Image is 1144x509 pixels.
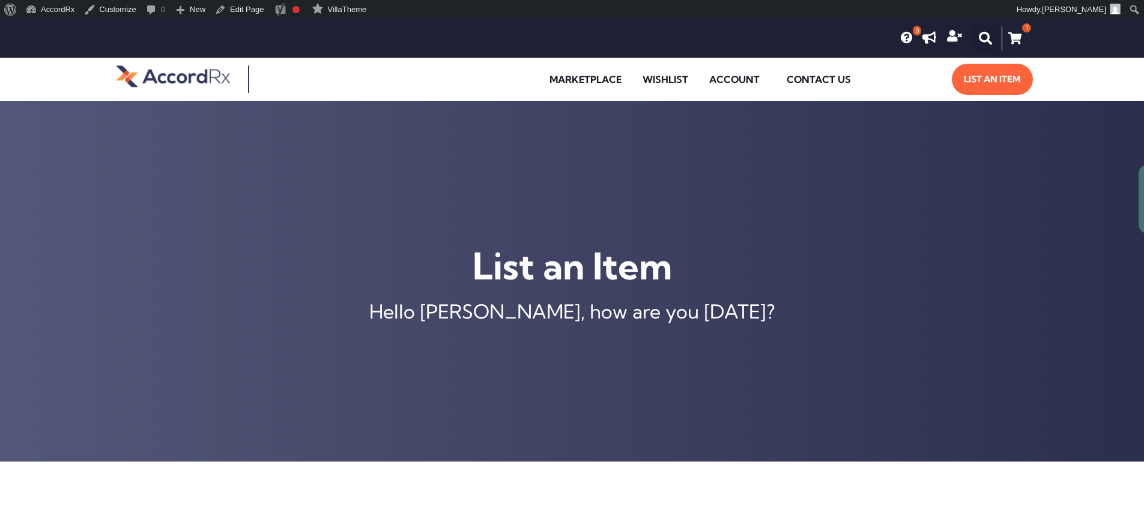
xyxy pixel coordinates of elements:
[913,26,921,35] span: 0
[634,66,697,93] a: Wishlist
[1042,5,1106,14] span: [PERSON_NAME]
[540,66,631,93] a: Marketplace
[6,302,1138,321] div: Hello [PERSON_NAME], how are you [DATE]?
[901,32,913,44] a: 0
[952,64,1033,95] a: List an Item
[700,66,775,93] a: Account
[1002,26,1028,50] a: 1
[964,70,1021,89] span: List an Item
[116,64,230,89] img: default-logo
[778,66,860,93] a: Contact Us
[1022,23,1031,32] div: 1
[292,6,300,13] div: Focus keyphrase not set
[6,242,1138,290] h1: List an Item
